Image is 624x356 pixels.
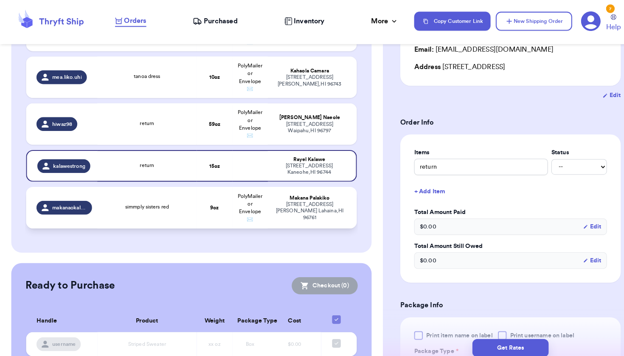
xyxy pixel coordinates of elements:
[267,72,339,85] div: [STREET_ADDRESS] [PERSON_NAME] , HI 96743
[405,45,424,52] span: Email:
[227,303,262,325] th: Package Type
[137,159,151,164] span: return
[137,118,151,123] span: return
[122,200,165,205] span: simmply sisters red
[539,145,593,153] label: Status
[405,236,593,245] label: Total Amount Still Owed
[417,324,482,332] span: Print item name on label
[405,43,593,53] div: [EMAIL_ADDRESS][DOMAIN_NAME]
[232,61,256,89] span: PolyMailer or Envelope ✉️
[52,159,83,166] span: kalawestrong
[112,15,143,26] a: Orders
[267,197,339,216] div: [STREET_ADDRESS][PERSON_NAME] Lahaina , HI 96761
[405,145,536,153] label: Items
[95,303,192,325] th: Product
[570,250,588,259] button: Edit
[593,14,607,31] a: Help
[405,203,593,212] label: Total Amount Paid
[568,11,587,31] a: 7
[192,303,227,325] th: Weight
[125,334,162,339] span: Striped Sweater
[205,73,215,78] strong: 10 oz
[589,89,607,97] button: Edit
[267,159,338,172] div: [STREET_ADDRESS] Kaneohe , HI 96744
[121,15,143,25] span: Orders
[240,334,249,339] span: Box
[405,60,593,70] div: [STREET_ADDRESS]
[267,118,339,131] div: [STREET_ADDRESS] Waipahu , HI 96797
[410,217,427,226] span: $ 0.00
[199,16,232,26] span: Purchased
[204,119,216,124] strong: 59 oz
[51,72,80,79] span: mea.liko.uhi
[51,200,85,206] span: makanaokalani.palakiko
[410,250,427,259] span: $ 0.00
[287,16,318,26] span: Inventory
[278,16,318,26] a: Inventory
[51,118,70,125] span: hiwaz98
[285,271,350,288] button: Checkout (0)
[462,331,537,349] button: Get Rates
[499,324,562,332] span: Print username on label
[267,112,339,118] div: [PERSON_NAME] Naeole
[204,334,216,339] span: xx oz
[267,190,339,197] div: Makana Palakiko
[232,107,256,135] span: PolyMailer or Envelope ✉️
[51,333,74,340] span: username
[267,153,338,159] div: Rayel Kalawe
[232,189,256,217] span: PolyMailer or Envelope ✉️
[402,178,597,197] button: + Add Item
[188,16,232,26] a: Purchased
[391,114,607,125] h3: Order Info
[205,160,215,165] strong: 15 oz
[405,62,431,69] span: Address
[391,293,607,303] h3: Package Info
[205,200,214,206] strong: 9 oz
[36,309,56,318] span: Handle
[281,334,295,339] span: $0.00
[262,303,314,325] th: Cost
[405,11,480,30] button: Copy Customer Link
[485,11,559,30] button: New Shipping Order
[267,66,339,72] div: Kahaola Camara
[25,273,112,286] h2: Ready to Purchase
[593,21,607,31] span: Help
[570,217,588,226] button: Edit
[363,16,390,26] div: More
[131,72,157,77] span: tanoa dress
[593,4,601,13] div: 7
